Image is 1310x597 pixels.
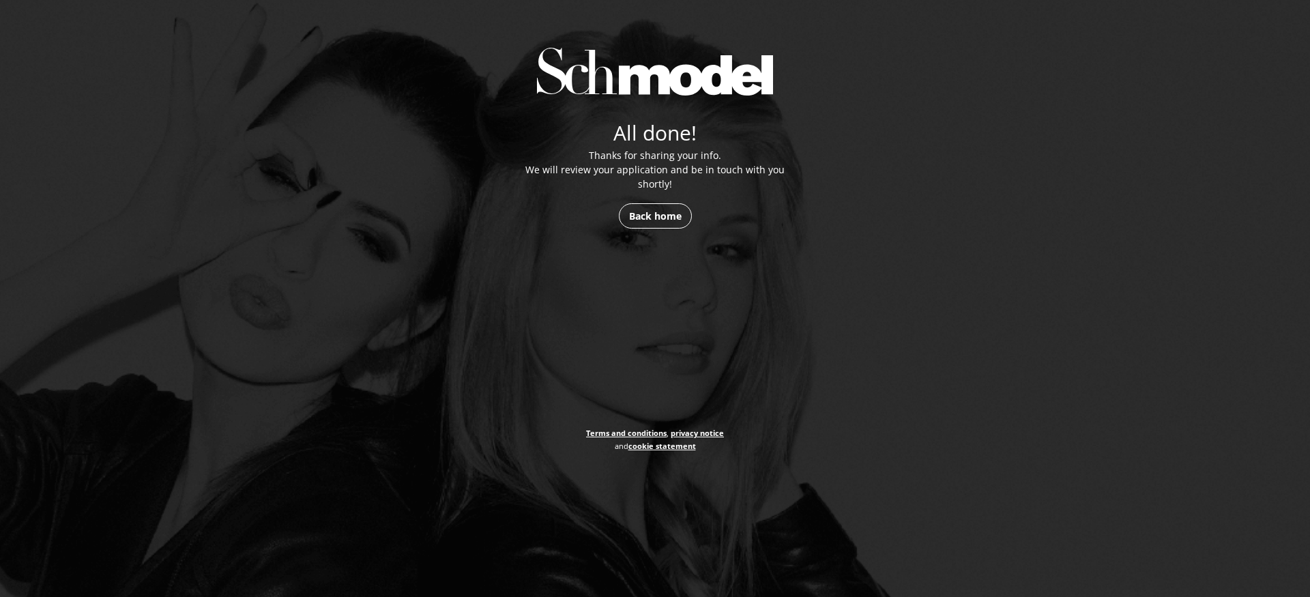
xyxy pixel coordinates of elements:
[628,441,696,451] a: cookie statement
[525,148,785,191] p: Thanks for sharing your info. We will review your application and be in touch with you shortly!
[619,203,692,229] a: Back home
[586,428,667,438] a: Terms and conditions
[537,48,773,96] img: img
[671,428,724,438] a: privacy notice
[525,426,785,493] p: , and
[525,117,785,148] p: All done!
